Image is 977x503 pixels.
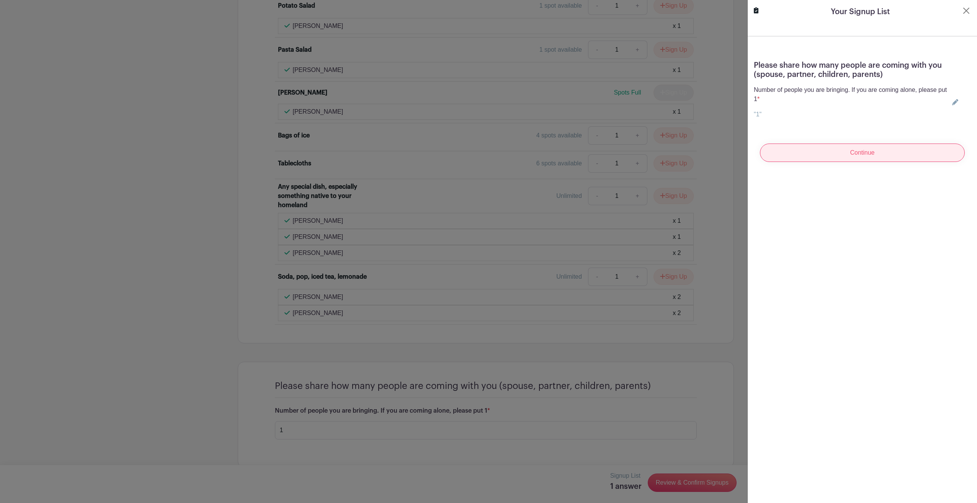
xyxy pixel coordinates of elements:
h5: Please share how many people are coming with you (spouse, partner, children, parents) [754,61,971,79]
h5: Your Signup List [831,6,890,18]
button: Close [962,6,971,15]
input: Continue [760,144,965,162]
a: "1" [754,111,761,118]
p: Number of people you are bringing. If you are coming alone, please put 1 [754,85,949,104]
